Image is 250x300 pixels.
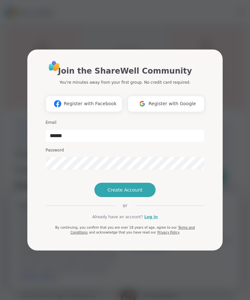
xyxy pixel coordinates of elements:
span: Register with Google [148,100,196,107]
img: ShareWell Logomark [136,98,148,110]
button: Register with Facebook [46,96,122,112]
span: Create Account [107,187,143,193]
a: Privacy Policy [157,231,179,234]
p: You're minutes away from your first group. No credit card required. [60,79,190,85]
h1: Join the ShareWell Community [58,65,192,77]
span: Register with Facebook [64,100,117,107]
span: and acknowledge that you have read our [89,231,156,234]
h3: Email [46,120,204,125]
button: Create Account [94,183,156,197]
span: By continuing, you confirm that you are over 18 years of age, agree to our [55,226,177,229]
button: Register with Google [128,96,204,112]
a: Log in [144,214,158,220]
img: ShareWell Logo [47,59,62,73]
a: Terms and Conditions [70,226,195,234]
h3: Password [46,148,204,153]
img: ShareWell Logomark [51,98,64,110]
span: or [115,202,135,209]
span: Already have an account? [92,214,143,220]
